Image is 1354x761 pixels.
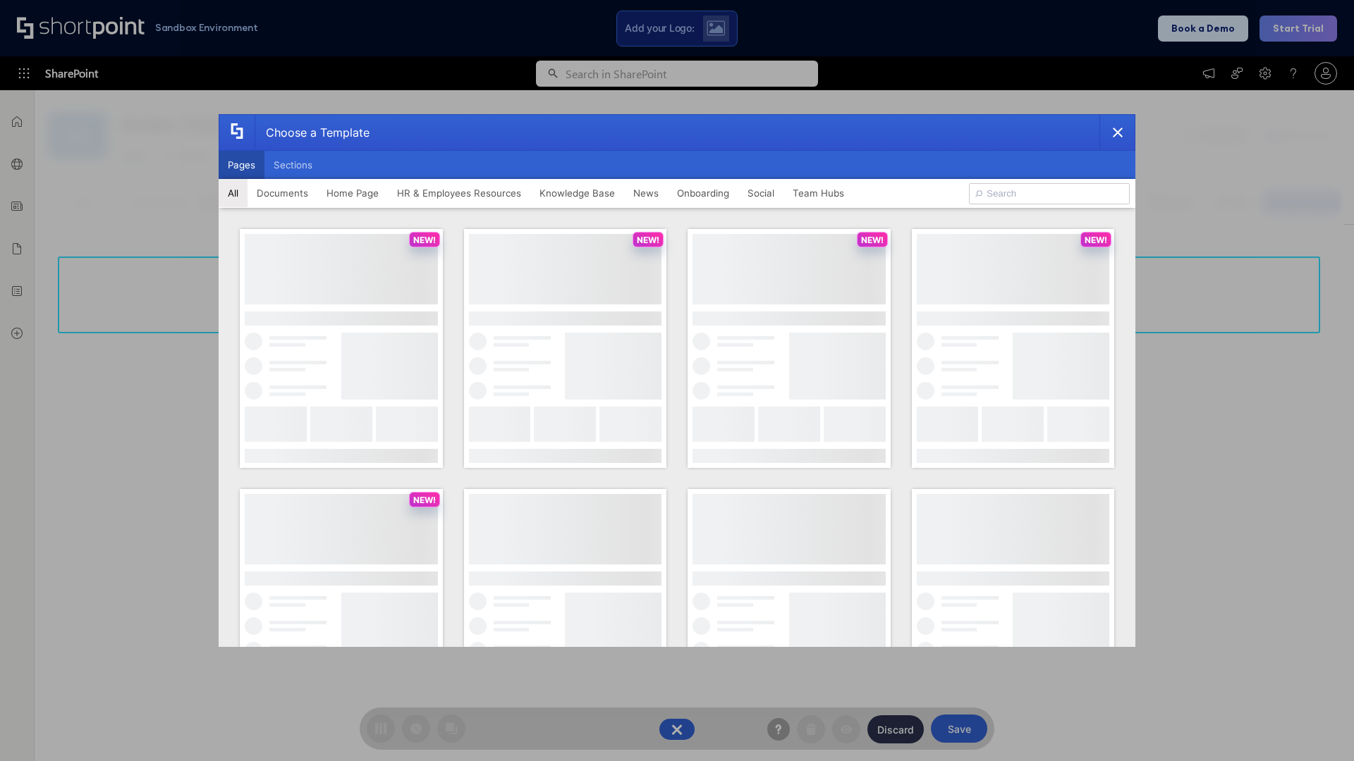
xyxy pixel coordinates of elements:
[668,179,738,207] button: Onboarding
[219,114,1135,647] div: template selector
[738,179,783,207] button: Social
[624,179,668,207] button: News
[530,179,624,207] button: Knowledge Base
[1283,693,1354,761] iframe: Chat Widget
[219,151,264,179] button: Pages
[248,179,317,207] button: Documents
[219,179,248,207] button: All
[413,495,436,505] p: NEW!
[861,235,884,245] p: NEW!
[637,235,659,245] p: NEW!
[264,151,322,179] button: Sections
[1085,235,1107,245] p: NEW!
[783,179,853,207] button: Team Hubs
[388,179,530,207] button: HR & Employees Resources
[969,183,1130,204] input: Search
[255,115,370,150] div: Choose a Template
[317,179,388,207] button: Home Page
[413,235,436,245] p: NEW!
